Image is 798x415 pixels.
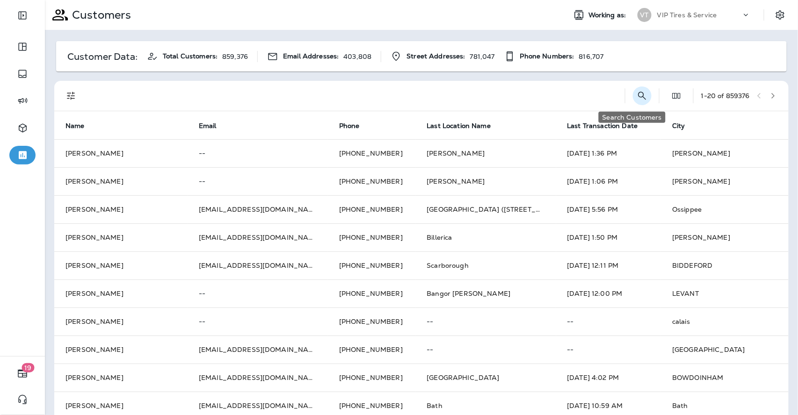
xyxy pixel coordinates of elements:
p: Customers [68,8,131,22]
td: [PERSON_NAME] [54,279,188,308]
p: 781,047 [470,53,495,60]
span: Last Location Name [427,122,491,130]
td: [DATE] 4:02 PM [556,364,661,392]
td: [PERSON_NAME] [54,308,188,336]
p: -- [199,318,317,325]
td: [PERSON_NAME] [54,251,188,279]
span: Email [199,122,229,130]
td: [DATE] 1:06 PM [556,167,661,195]
p: -- [199,178,317,185]
td: [PERSON_NAME] [54,336,188,364]
p: 859,376 [222,53,248,60]
td: [PERSON_NAME] [54,223,188,251]
td: LEVANT [661,279,789,308]
td: [DATE] 1:50 PM [556,223,661,251]
span: Street Addresses: [406,52,465,60]
td: [PERSON_NAME] [54,195,188,223]
span: Email [199,122,217,130]
td: [DATE] 12:11 PM [556,251,661,279]
span: Scarborough [427,261,469,270]
div: Search Customers [599,112,666,123]
td: BIDDEFORD [661,251,789,279]
span: Email Addresses: [283,52,339,60]
td: [DATE] 12:00 PM [556,279,661,308]
td: [EMAIL_ADDRESS][DOMAIN_NAME] [188,364,328,392]
div: 1 - 20 of 859376 [701,92,750,100]
td: [PERSON_NAME] [661,139,789,167]
p: VIP Tires & Service [657,11,717,19]
div: VT [638,8,652,22]
span: [GEOGRAPHIC_DATA] [427,373,500,382]
p: -- [567,346,650,353]
p: -- [427,346,545,353]
span: Last Transaction Date [567,122,638,130]
td: [PERSON_NAME] [661,167,789,195]
button: Filters [62,86,80,105]
p: -- [199,150,317,157]
td: calais [661,308,789,336]
td: [PERSON_NAME] [661,223,789,251]
td: [EMAIL_ADDRESS][DOMAIN_NAME] [188,251,328,279]
button: Edit Fields [667,86,686,105]
span: 19 [22,363,35,372]
span: Phone Numbers: [520,52,574,60]
button: Expand Sidebar [9,6,36,25]
span: Working as: [588,11,628,19]
td: [PHONE_NUMBER] [328,251,415,279]
td: [DATE] 1:36 PM [556,139,661,167]
td: [PHONE_NUMBER] [328,139,415,167]
td: [GEOGRAPHIC_DATA] [661,336,789,364]
button: 19 [9,364,36,383]
span: Bangor [PERSON_NAME] [427,289,511,298]
td: [PHONE_NUMBER] [328,336,415,364]
td: [PHONE_NUMBER] [328,308,415,336]
span: Last Transaction Date [567,122,650,130]
span: City [672,122,697,130]
td: [PERSON_NAME] [54,139,188,167]
p: -- [427,318,545,325]
p: -- [567,318,650,325]
td: [EMAIL_ADDRESS][DOMAIN_NAME] [188,195,328,223]
td: BOWDOINHAM [661,364,789,392]
td: [EMAIL_ADDRESS][DOMAIN_NAME] [188,223,328,251]
td: [DATE] 5:56 PM [556,195,661,223]
span: Billerica [427,233,452,242]
p: 816,707 [579,53,604,60]
td: [PHONE_NUMBER] [328,223,415,251]
span: Last Location Name [427,122,503,130]
p: 403,808 [343,53,371,60]
span: [PERSON_NAME] [427,177,485,186]
span: [GEOGRAPHIC_DATA] ([STREET_ADDRESS]) [427,205,574,214]
span: [PERSON_NAME] [427,149,485,157]
td: [EMAIL_ADDRESS][DOMAIN_NAME] [188,336,328,364]
td: [PHONE_NUMBER] [328,167,415,195]
td: [PHONE_NUMBER] [328,195,415,223]
span: Bath [427,401,443,410]
span: Name [65,122,85,130]
p: Customer Data: [67,53,138,60]
button: Settings [772,7,789,23]
button: Search Customers [633,86,652,105]
td: [PERSON_NAME] [54,364,188,392]
td: Ossippee [661,195,789,223]
td: [PHONE_NUMBER] [328,279,415,308]
span: Phone [339,122,360,130]
td: [PERSON_NAME] [54,167,188,195]
span: Phone [339,122,372,130]
span: City [672,122,685,130]
td: [PHONE_NUMBER] [328,364,415,392]
span: Total Customers: [163,52,218,60]
span: Name [65,122,97,130]
p: -- [199,290,317,297]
